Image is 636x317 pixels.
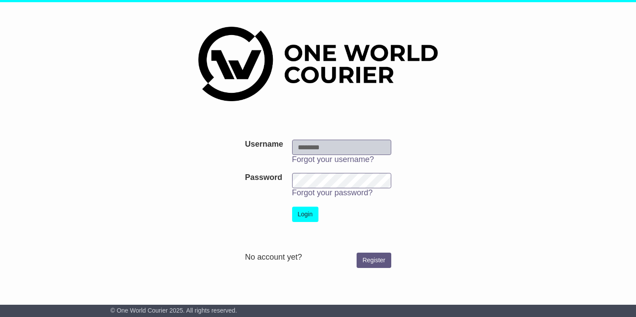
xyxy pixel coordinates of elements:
[292,188,373,197] a: Forgot your password?
[292,155,374,164] a: Forgot your username?
[198,27,438,101] img: One World
[111,307,237,314] span: © One World Courier 2025. All rights reserved.
[245,173,282,183] label: Password
[245,253,391,262] div: No account yet?
[292,207,318,222] button: Login
[245,140,283,149] label: Username
[357,253,391,268] a: Register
